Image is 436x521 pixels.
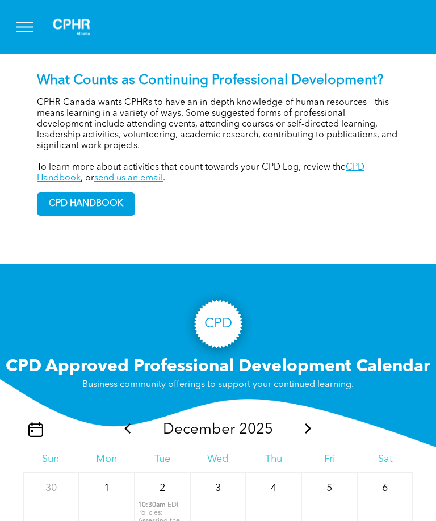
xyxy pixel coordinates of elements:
p: 6 [375,478,395,499]
span: December [163,423,235,438]
div: Wed [190,453,246,466]
a: CPD HANDBOOK [37,193,135,216]
span: 2025 [239,423,273,438]
span: CPD HANDBOOK [37,194,135,216]
div: Sat [358,453,413,466]
p: 4 [263,478,284,499]
p: 1 [97,478,117,499]
p: 3 [208,478,228,499]
p: To learn more about activities that count towards your CPD Log, review the , or . [37,163,399,184]
a: send us an email [94,174,163,183]
p: 5 [319,478,339,499]
div: Fri [301,453,357,466]
div: Sun [23,453,78,466]
div: Tue [135,453,190,466]
img: A white background with a few lines on it [43,9,100,45]
p: CPHR Canada wants CPHRs to have an in-depth knowledge of human resources – this means learning in... [37,98,399,152]
button: menu [10,12,40,42]
div: Mon [78,453,134,466]
p: 30 [41,478,61,499]
h3: CPD [204,317,232,333]
p: 2 [152,478,173,499]
span: 10:30am [138,502,166,510]
div: Thu [246,453,301,466]
span: CPD Approved Professional Development Calendar [6,359,430,376]
p: What Counts as Continuing Professional Development? [37,73,399,90]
